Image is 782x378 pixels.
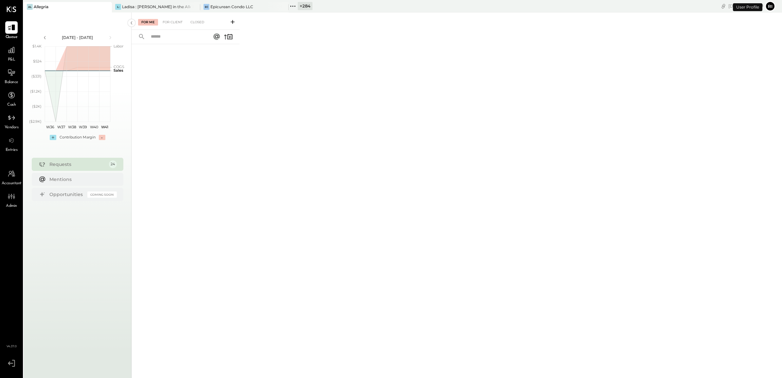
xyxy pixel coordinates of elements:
div: For Me [138,19,158,26]
text: W37 [57,125,65,129]
span: Vendors [5,125,19,131]
text: W38 [68,125,76,129]
text: ($2.9K) [29,119,42,124]
div: Requests [49,161,106,168]
button: Ri [765,1,775,11]
text: Sales [114,68,123,73]
div: 24 [109,160,117,168]
a: Queue [0,21,23,40]
span: Admin [6,203,17,209]
text: W41 [101,125,108,129]
text: ($1.2K) [30,89,42,94]
span: Entries [6,147,18,153]
div: Contribution Margin [60,135,96,140]
span: P&L [8,57,15,63]
span: Cash [7,102,16,108]
div: Opportunities [49,191,84,198]
text: $1.4K [32,44,42,48]
div: [DATE] - [DATE] [50,35,105,40]
a: Entries [0,134,23,153]
a: Accountant [0,168,23,187]
div: - [99,135,105,140]
div: Allegria [34,4,48,9]
div: For Client [159,19,186,26]
div: [DATE] [728,3,763,9]
div: copy link [720,3,727,9]
a: Vendors [0,112,23,131]
div: + 284 [298,2,312,10]
div: Coming Soon [87,191,117,198]
div: User Profile [733,3,762,11]
div: Epicurean Condo LLC [210,4,253,9]
text: W39 [79,125,87,129]
text: W36 [46,125,54,129]
a: Balance [0,66,23,85]
div: Closed [187,19,207,26]
text: COGS [114,64,124,69]
a: P&L [0,44,23,63]
a: Cash [0,89,23,108]
span: Balance [5,80,18,85]
span: Accountant [2,181,22,187]
text: Labor [114,44,123,48]
div: Ladisa : [PERSON_NAME] in the Alley & The Blind Pig [122,4,190,9]
span: Queue [6,34,18,40]
div: EC [204,4,209,10]
div: + [50,135,56,140]
div: Mentions [49,176,114,183]
div: L: [115,4,121,10]
text: ($2K) [32,104,42,109]
a: Admin [0,190,23,209]
text: $524 [33,59,42,63]
text: W40 [90,125,98,129]
div: Al [27,4,33,10]
text: ($331) [31,74,42,79]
